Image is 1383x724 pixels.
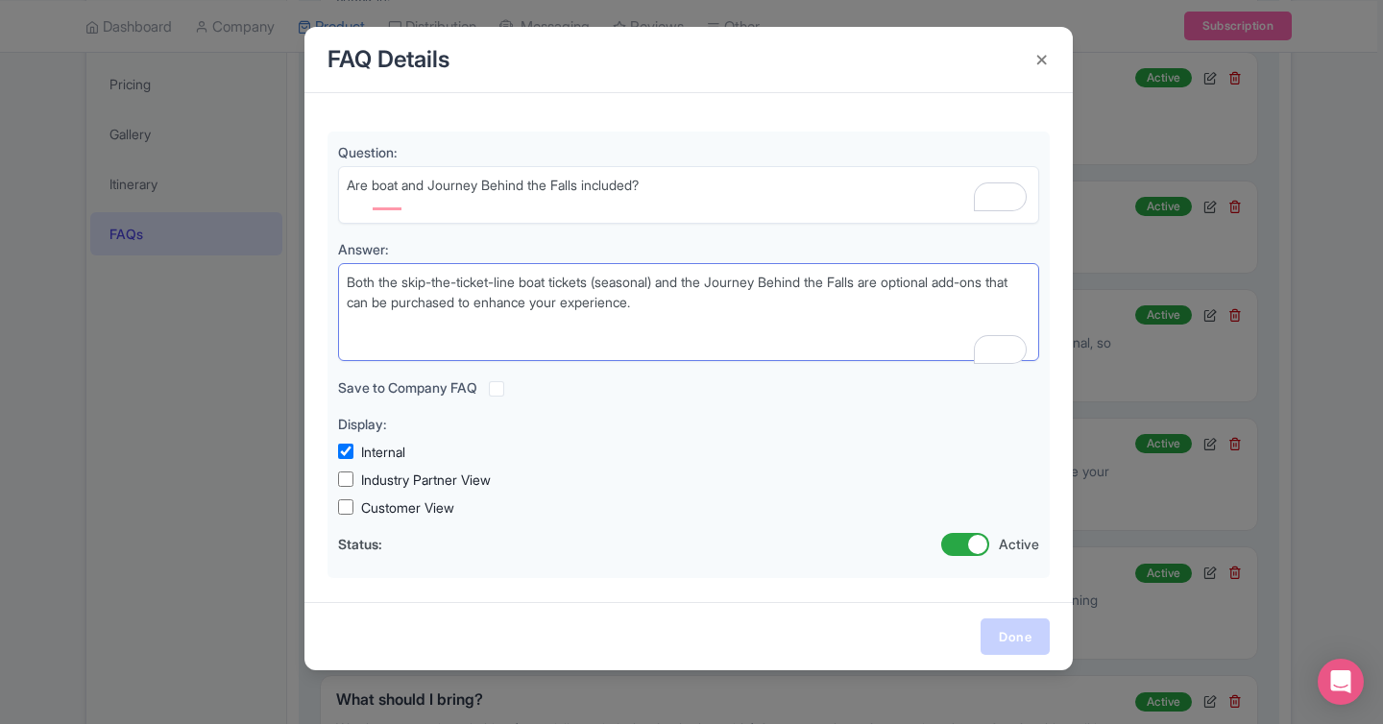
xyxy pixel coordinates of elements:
[338,239,1039,259] label: Answer:
[338,263,1039,361] textarea: To enrich screen reader interactions, please activate Accessibility in Grammarly extension settings
[361,470,491,490] label: Industry Partner View
[338,166,1039,224] textarea: To enrich screen reader interactions, please activate Accessibility in Grammarly extension settings
[338,377,477,398] label: Save to Company FAQ
[999,534,1039,554] span: Active
[338,414,1039,434] label: Display:
[361,497,454,518] label: Customer View
[328,42,449,77] h4: FAQ Details
[361,442,405,462] label: Internal
[981,618,1050,655] a: Done
[338,534,382,554] b: Status:
[1318,659,1364,705] div: Open Intercom Messenger
[338,142,1039,162] label: Question:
